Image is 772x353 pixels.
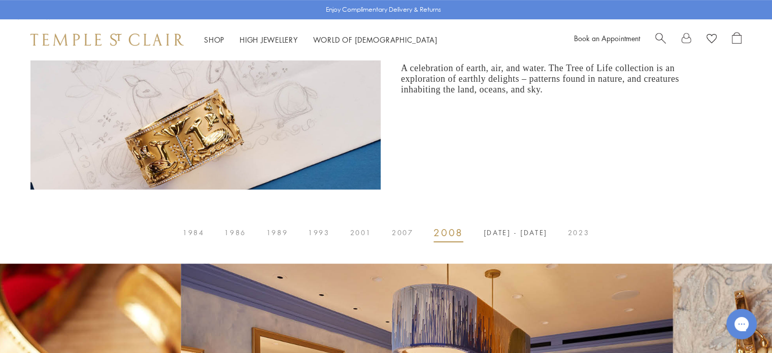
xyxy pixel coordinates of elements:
button: 2008 [423,222,473,243]
button: 1993 [298,222,340,243]
p: Enjoy Complimentary Delivery & Returns [326,5,441,15]
button: 2001 [340,222,382,243]
button: 2007 [382,222,423,243]
a: Open Shopping Bag [732,32,742,47]
a: Search [655,32,666,47]
iframe: Gorgias live chat messenger [721,305,762,343]
nav: Main navigation [204,34,438,46]
a: Book an Appointment [574,33,640,43]
button: 2023 [558,222,599,243]
a: High JewelleryHigh Jewellery [240,35,298,45]
a: ShopShop [204,35,224,45]
img: Temple St. Clair [30,34,184,46]
button: 1989 [256,222,298,243]
a: View Wishlist [707,32,717,47]
a: World of [DEMOGRAPHIC_DATA]World of [DEMOGRAPHIC_DATA] [313,35,438,45]
p: A celebration of earth, air, and water. The Tree of Life collection is an exploration of earthly ... [401,63,711,95]
button: 1986 [214,222,256,243]
button: [DATE] - [DATE] [474,222,558,243]
button: 1984 [173,222,214,243]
